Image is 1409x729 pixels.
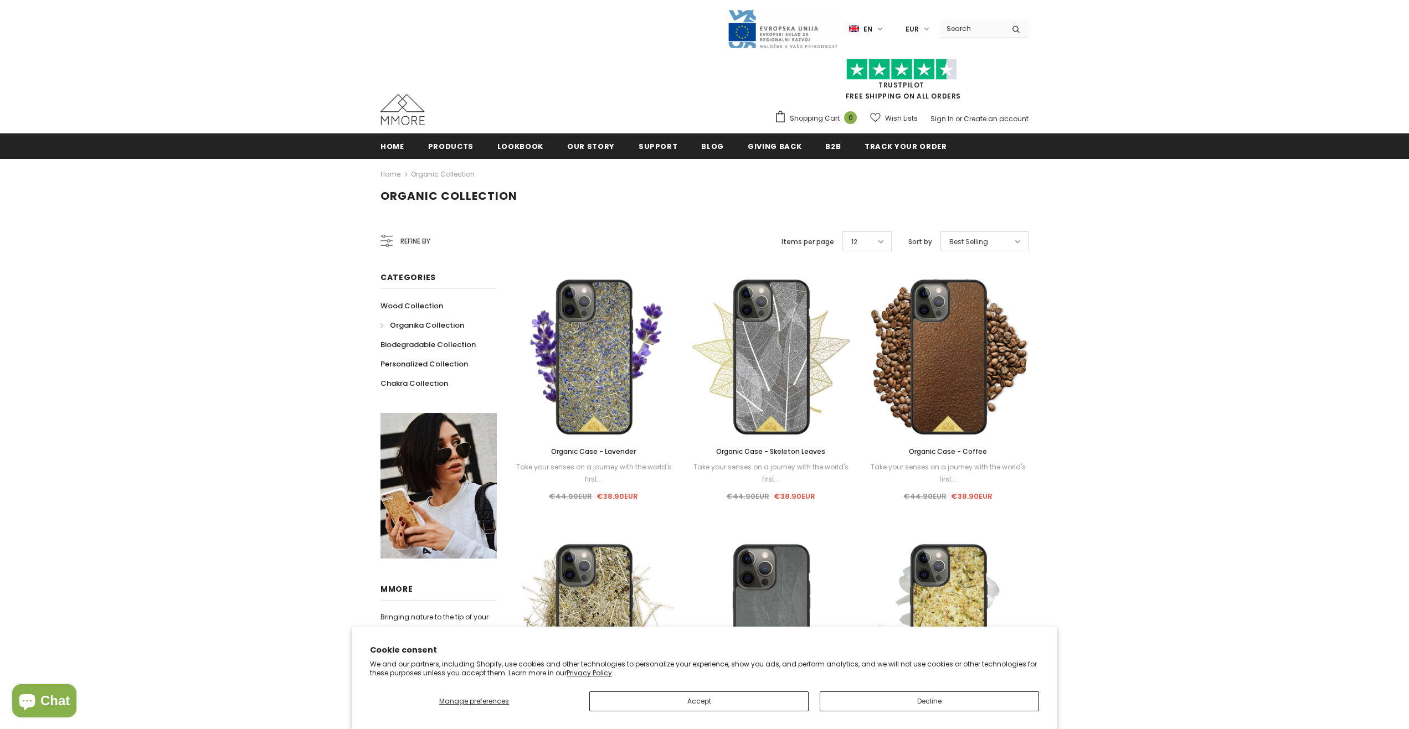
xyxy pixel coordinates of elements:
[639,141,678,152] span: support
[774,491,815,501] span: €38.90EUR
[380,296,443,316] a: Wood Collection
[701,141,724,152] span: Blog
[849,24,859,34] img: i-lang-1.png
[964,114,1029,123] a: Create an account
[691,461,851,485] div: Take your senses on a journey with the world's first...
[551,447,636,456] span: Organic Case - Lavender
[790,113,840,124] span: Shopping Cart
[497,141,543,152] span: Lookbook
[878,80,924,90] a: Trustpilot
[589,691,809,711] button: Accept
[549,491,592,501] span: €44.90EUR
[726,491,769,501] span: €44.90EUR
[906,24,919,35] span: EUR
[380,133,404,158] a: Home
[567,141,615,152] span: Our Story
[825,133,841,158] a: B2B
[513,461,674,485] div: Take your senses on a journey with the world's first...
[727,24,838,33] a: Javni Razpis
[868,461,1029,485] div: Take your senses on a journey with the world's first...
[820,691,1039,711] button: Decline
[370,691,578,711] button: Manage preferences
[825,141,841,152] span: B2B
[865,133,947,158] a: Track your order
[370,644,1039,656] h2: Cookie consent
[513,446,674,458] a: Organic Case - Lavender
[903,491,947,501] span: €44.90EUR
[428,141,474,152] span: Products
[380,301,443,311] span: Wood Collection
[863,24,872,35] span: en
[868,446,1029,458] a: Organic Case - Coffee
[380,378,448,389] span: Chakra Collection
[781,236,834,247] label: Items per page
[639,133,678,158] a: support
[380,583,413,594] span: MMORE
[748,141,801,152] span: Giving back
[870,108,918,128] a: Wish Lists
[885,113,918,124] span: Wish Lists
[380,335,476,354] a: Biodegradable Collection
[844,111,857,124] span: 0
[380,94,425,125] img: MMORE Cases
[380,141,404,152] span: Home
[949,236,988,247] span: Best Selling
[428,133,474,158] a: Products
[774,110,862,127] a: Shopping Cart 0
[390,320,464,330] span: Organika Collection
[380,316,464,335] a: Organika Collection
[370,660,1039,677] p: We and our partners, including Shopify, use cookies and other technologies to personalize your ex...
[865,141,947,152] span: Track your order
[380,359,468,369] span: Personalized Collection
[411,169,475,179] a: Organic Collection
[596,491,638,501] span: €38.90EUR
[908,236,932,247] label: Sort by
[909,447,987,456] span: Organic Case - Coffee
[380,272,436,283] span: Categories
[955,114,962,123] span: or
[9,684,80,720] inbox-online-store-chat: Shopify online store chat
[380,339,476,350] span: Biodegradable Collection
[380,374,448,393] a: Chakra Collection
[701,133,724,158] a: Blog
[951,491,993,501] span: €38.90EUR
[380,611,497,704] p: Bringing nature to the tip of your fingers. With hand-picked natural organic materials, every tim...
[930,114,954,123] a: Sign In
[380,354,468,374] a: Personalized Collection
[727,9,838,49] img: Javni Razpis
[567,668,612,678] a: Privacy Policy
[439,696,509,706] span: Manage preferences
[748,133,801,158] a: Giving back
[940,20,1004,37] input: Search Site
[691,446,851,458] a: Organic Case - Skeleton Leaves
[774,64,1029,101] span: FREE SHIPPING ON ALL ORDERS
[567,133,615,158] a: Our Story
[380,188,517,204] span: Organic Collection
[380,168,400,181] a: Home
[846,59,957,80] img: Trust Pilot Stars
[497,133,543,158] a: Lookbook
[851,236,857,247] span: 12
[400,235,430,247] span: Refine by
[716,447,825,456] span: Organic Case - Skeleton Leaves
